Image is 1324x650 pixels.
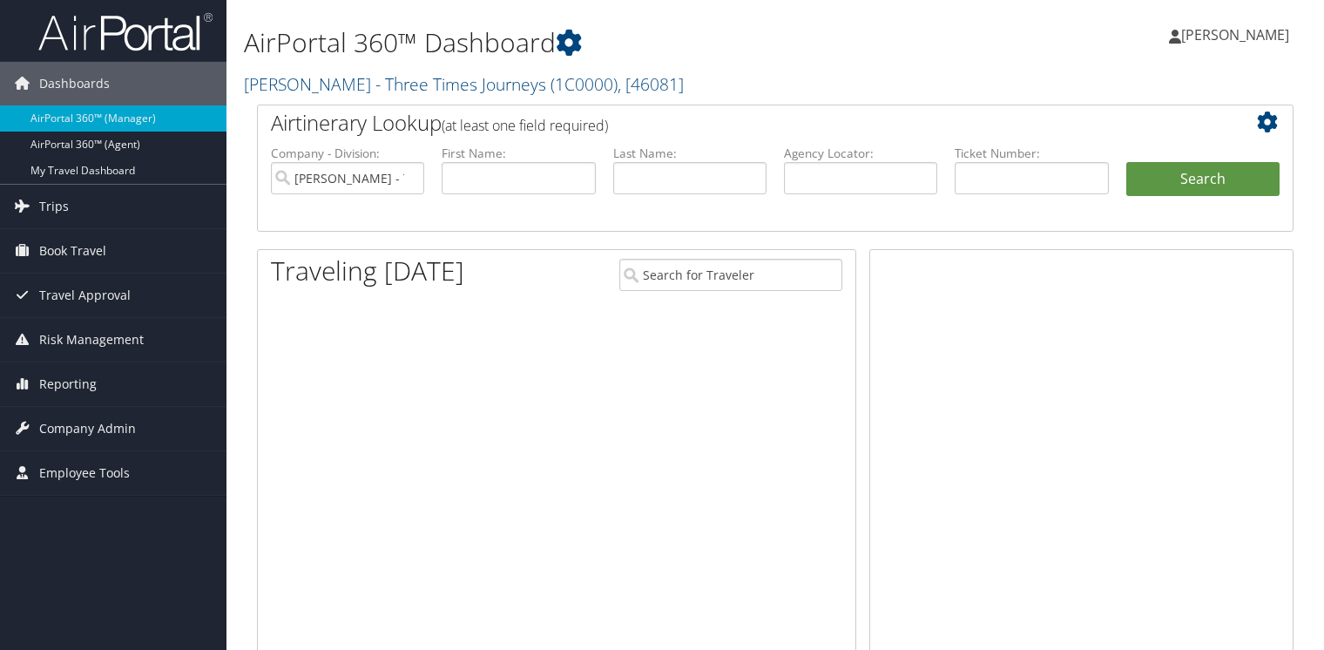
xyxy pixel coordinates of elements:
[39,318,144,362] span: Risk Management
[613,145,767,162] label: Last Name:
[38,11,213,52] img: airportal-logo.png
[271,145,424,162] label: Company - Division:
[442,145,595,162] label: First Name:
[271,253,464,289] h1: Traveling [DATE]
[784,145,937,162] label: Agency Locator:
[551,72,618,96] span: ( 1C0000 )
[39,451,130,495] span: Employee Tools
[1169,9,1307,61] a: [PERSON_NAME]
[271,108,1193,138] h2: Airtinerary Lookup
[39,229,106,273] span: Book Travel
[39,274,131,317] span: Travel Approval
[1181,25,1289,44] span: [PERSON_NAME]
[442,116,608,135] span: (at least one field required)
[618,72,684,96] span: , [ 46081 ]
[39,185,69,228] span: Trips
[39,62,110,105] span: Dashboards
[39,407,136,450] span: Company Admin
[955,145,1108,162] label: Ticket Number:
[1126,162,1280,197] button: Search
[244,24,952,61] h1: AirPortal 360™ Dashboard
[39,362,97,406] span: Reporting
[619,259,842,291] input: Search for Traveler
[244,72,684,96] a: [PERSON_NAME] - Three Times Journeys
